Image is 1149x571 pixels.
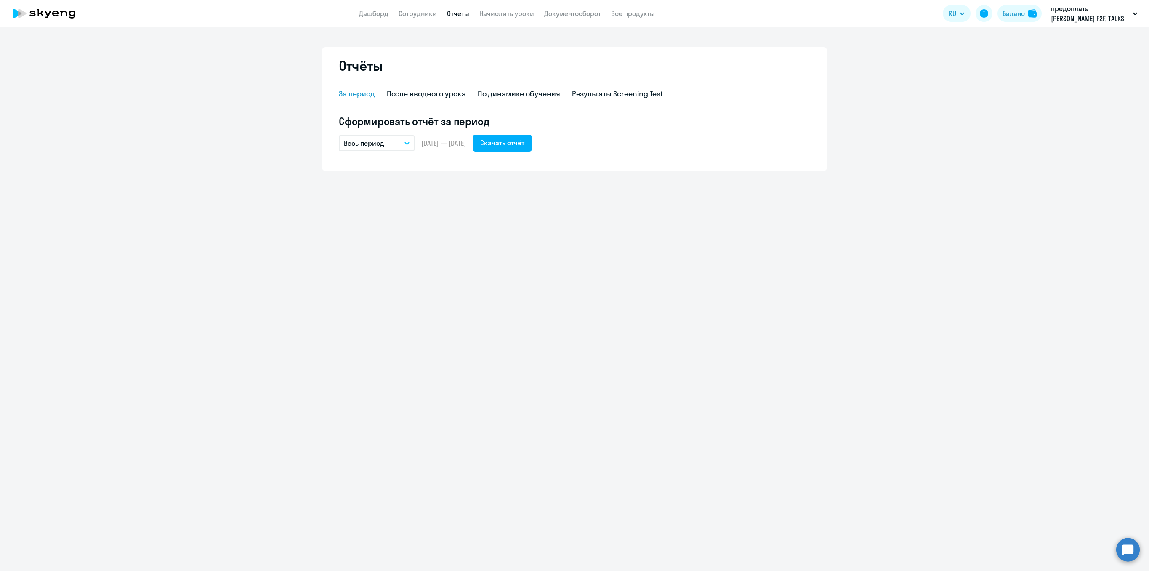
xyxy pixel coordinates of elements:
[479,9,534,18] a: Начислить уроки
[997,5,1042,22] button: Балансbalance
[387,88,466,99] div: После вводного урока
[447,9,469,18] a: Отчеты
[1003,8,1025,19] div: Баланс
[480,138,524,148] div: Скачать отчёт
[1028,9,1037,18] img: balance
[399,9,437,18] a: Сотрудники
[359,9,388,18] a: Дашборд
[339,57,383,74] h2: Отчёты
[1047,3,1142,24] button: предоплата [PERSON_NAME] F2F, TALKS [DATE]-[DATE], НЛМК, ПАО
[1051,3,1129,24] p: предоплата [PERSON_NAME] F2F, TALKS [DATE]-[DATE], НЛМК, ПАО
[339,135,415,151] button: Весь период
[611,9,655,18] a: Все продукты
[339,88,375,99] div: За период
[344,138,384,148] p: Весь период
[544,9,601,18] a: Документооборот
[478,88,560,99] div: По динамике обучения
[339,115,810,128] h5: Сформировать отчёт за период
[943,5,971,22] button: RU
[572,88,664,99] div: Результаты Screening Test
[473,135,532,152] button: Скачать отчёт
[949,8,956,19] span: RU
[421,139,466,148] span: [DATE] — [DATE]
